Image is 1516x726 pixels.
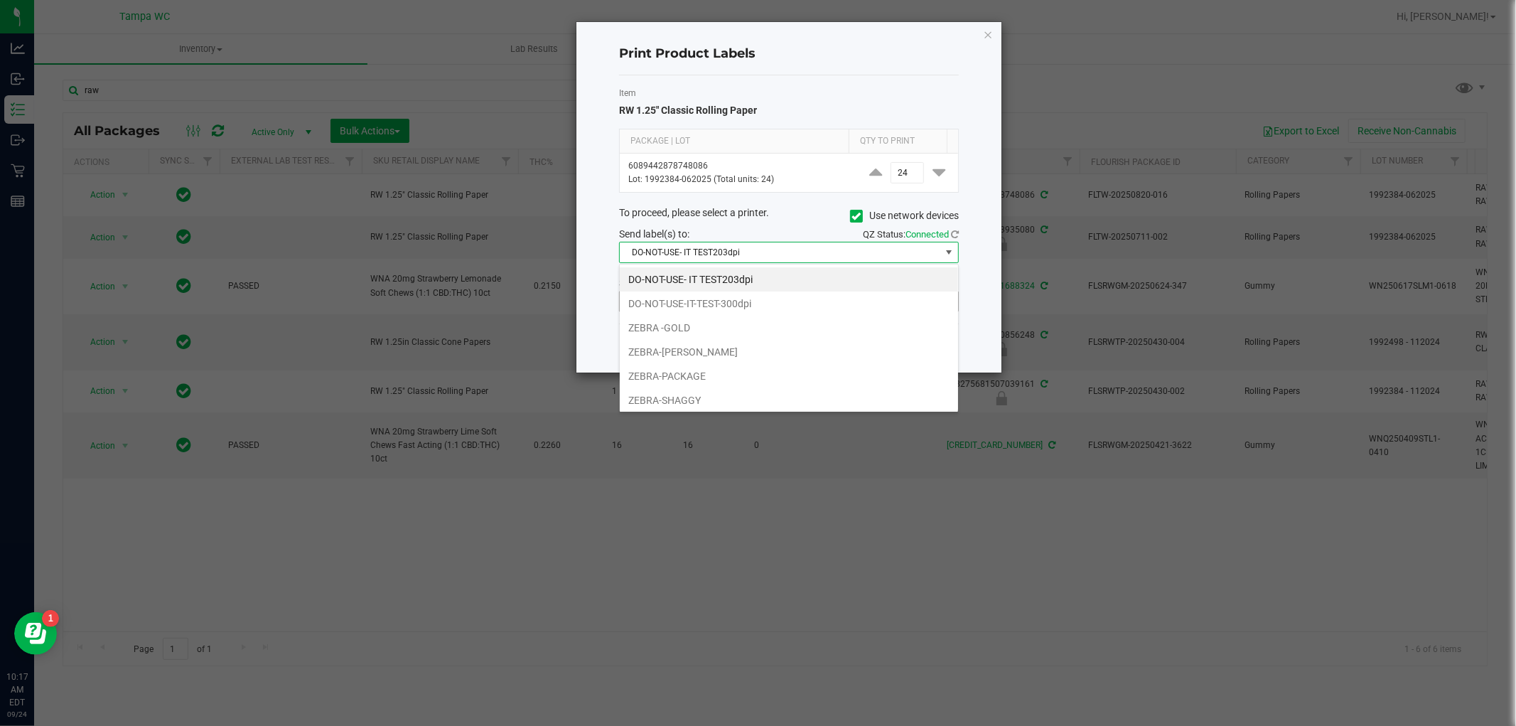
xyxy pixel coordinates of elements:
[619,45,959,63] h4: Print Product Labels
[620,242,940,262] span: DO-NOT-USE- IT TEST203dpi
[608,205,969,227] div: To proceed, please select a printer.
[620,267,958,292] li: DO-NOT-USE- IT TEST203dpi
[42,610,59,627] iframe: Resource center unread badge
[608,276,969,291] div: Select a label template.
[14,612,57,655] iframe: Resource center
[619,105,757,116] span: RW 1.25" Classic Rolling Paper
[863,229,959,240] span: QZ Status:
[620,316,958,340] li: ZEBRA -GOLD
[619,228,689,240] span: Send label(s) to:
[628,159,848,173] p: 6089442878748086
[619,87,959,100] label: Item
[849,129,947,154] th: Qty to Print
[620,129,849,154] th: Package | Lot
[620,364,958,388] li: ZEBRA-PACKAGE
[620,340,958,364] li: ZEBRA-[PERSON_NAME]
[850,208,959,223] label: Use network devices
[620,292,958,316] li: DO-NOT-USE-IT-TEST-300dpi
[620,388,958,412] li: ZEBRA-SHAGGY
[628,173,848,186] p: Lot: 1992384-062025 (Total units: 24)
[905,229,949,240] span: Connected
